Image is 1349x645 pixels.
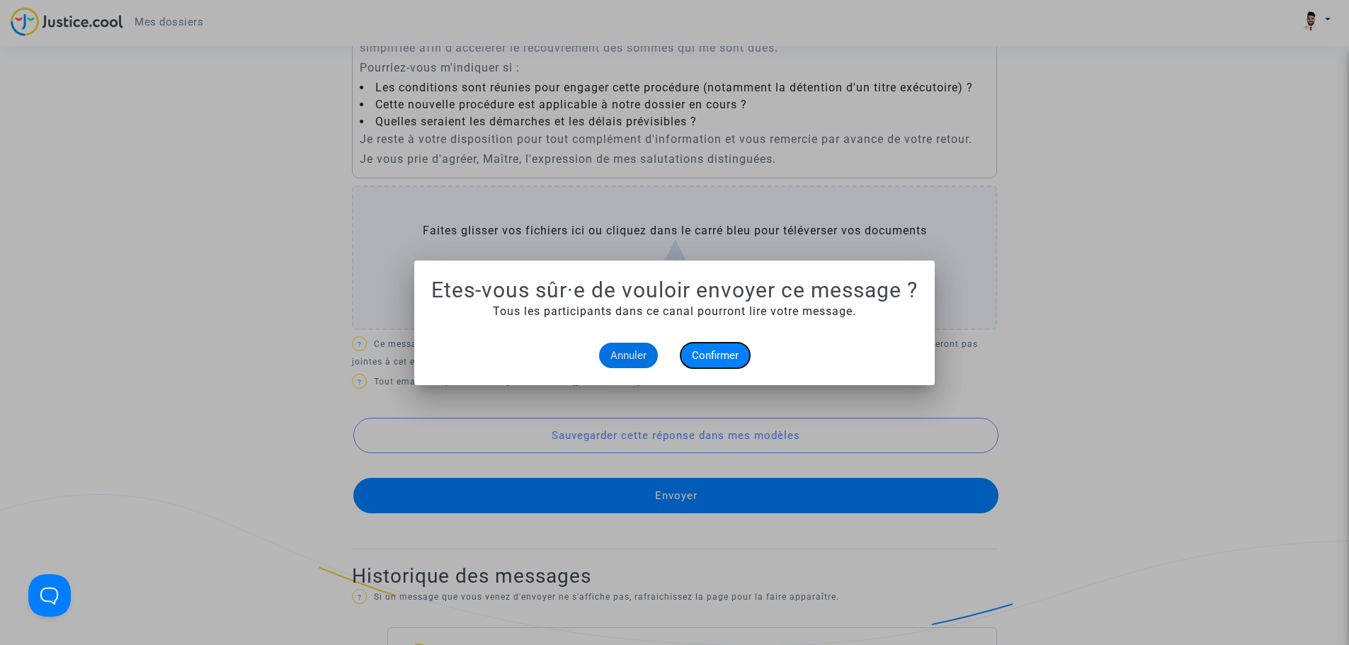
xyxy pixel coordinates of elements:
[493,304,856,318] span: Tous les participants dans ce canal pourront lire votre message.
[692,349,739,362] span: Confirmer
[610,349,647,362] span: Annuler
[28,574,71,617] iframe: Help Scout Beacon - Open
[599,343,658,368] button: Annuler
[431,278,918,303] h1: Etes-vous sûr·e de vouloir envoyer ce message ?
[681,343,750,368] button: Confirmer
